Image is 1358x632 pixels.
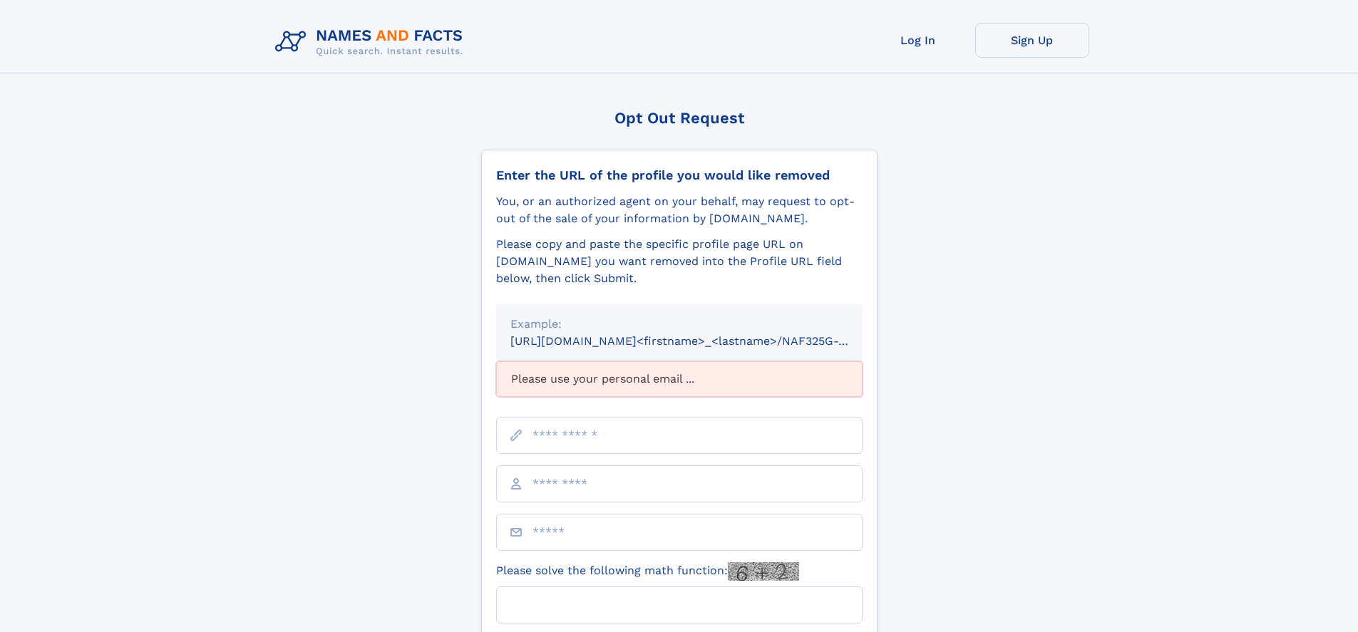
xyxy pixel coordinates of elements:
label: Please solve the following math function: [496,562,799,581]
div: Please use your personal email ... [496,361,863,397]
a: Sign Up [975,23,1089,58]
div: You, or an authorized agent on your behalf, may request to opt-out of the sale of your informatio... [496,193,863,227]
small: [URL][DOMAIN_NAME]<firstname>_<lastname>/NAF325G-xxxxxxxx [510,334,890,348]
div: Please copy and paste the specific profile page URL on [DOMAIN_NAME] you want removed into the Pr... [496,236,863,287]
div: Example: [510,316,848,333]
div: Enter the URL of the profile you would like removed [496,167,863,183]
img: Logo Names and Facts [269,23,475,61]
a: Log In [861,23,975,58]
div: Opt Out Request [481,109,878,127]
